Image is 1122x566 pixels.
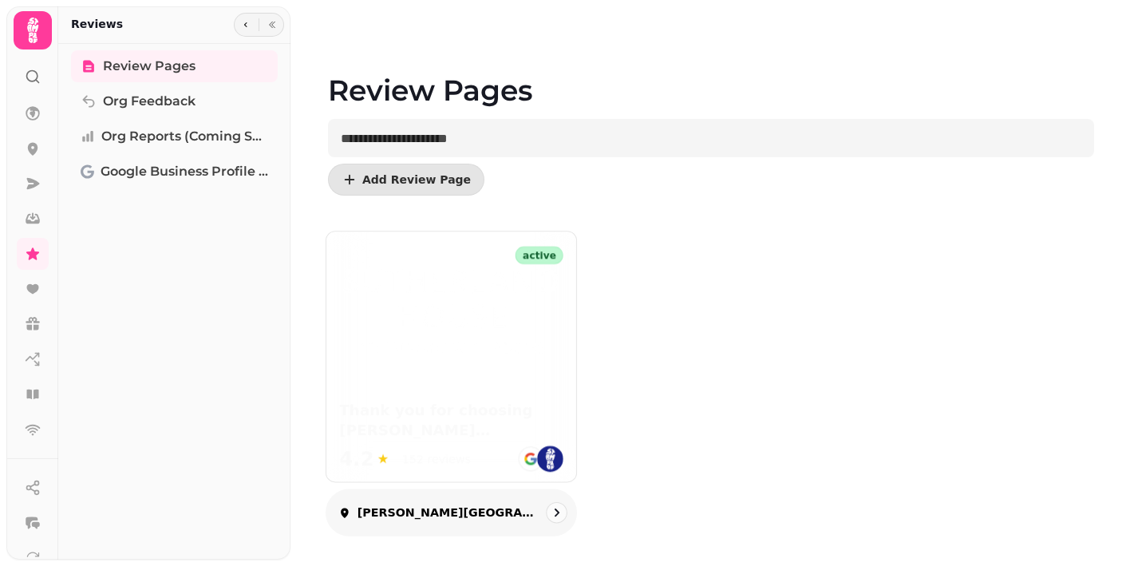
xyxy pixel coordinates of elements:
a: Review Pages [71,50,278,82]
span: ★ [377,449,389,469]
a: Org Feedback [71,85,278,117]
button: Add Review Page [328,164,484,196]
div: 152 reviews [402,451,471,467]
span: Org Feedback [103,92,196,111]
span: Add Review Page [362,174,471,185]
div: active [516,247,563,264]
span: Org Reports (coming soon) [101,127,268,146]
img: Thank you for choosing Sutherland House – we hope you enjoyed your stay! [339,263,563,356]
img: st.png [537,446,563,473]
nav: Tabs [58,44,290,560]
p: [PERSON_NAME][GEOGRAPHIC_DATA] [358,505,537,520]
span: 4.2 [339,446,373,473]
h1: Review Pages [328,36,1094,106]
span: Review Pages [103,57,196,76]
svg: go to [549,505,565,520]
span: Google Business Profile (Beta) [101,162,268,181]
h2: Reviews [71,16,123,32]
h3: Thank you for choosing [PERSON_NAME][GEOGRAPHIC_DATA] – we hope you enjoyed your stay! [339,401,563,441]
a: activeThank you for choosing Sutherland House – we hope you enjoyed your stay!Thank you for choos... [326,231,578,536]
img: go-emblem@2x.png [518,446,544,473]
a: Org Reports (coming soon) [71,121,278,152]
a: Google Business Profile (Beta) [71,156,278,188]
